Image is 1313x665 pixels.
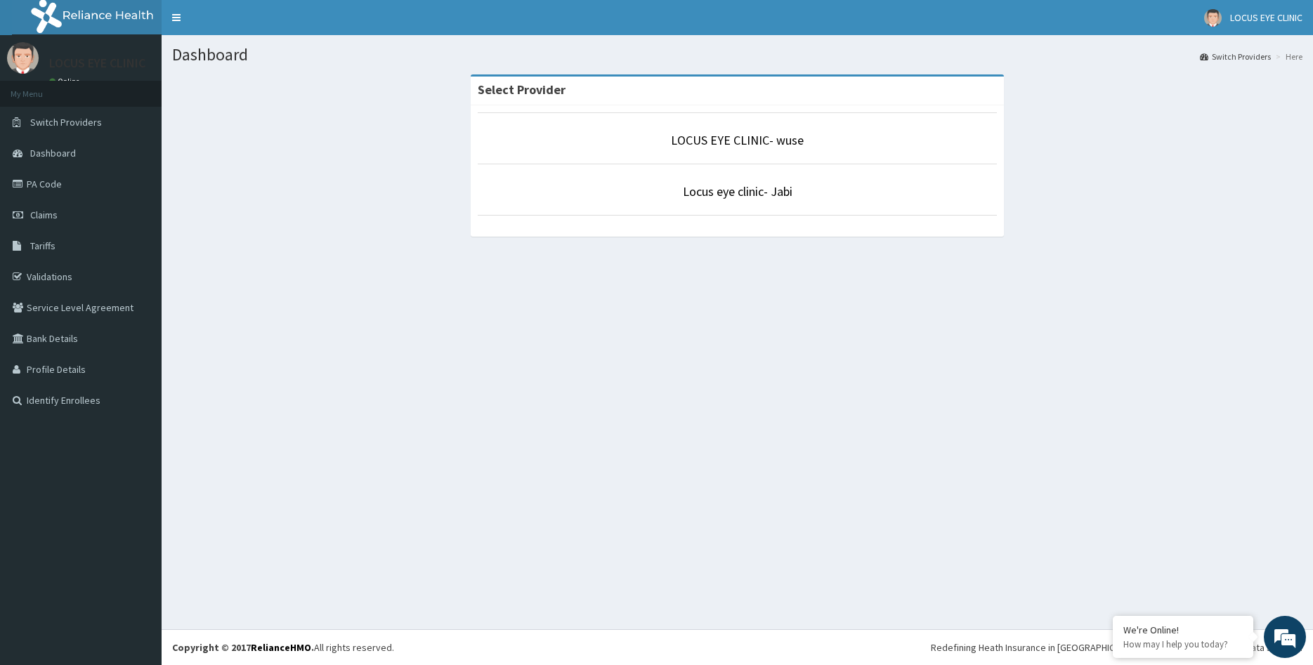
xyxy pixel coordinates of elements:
[671,132,804,148] a: LOCUS EYE CLINIC- wuse
[1272,51,1302,62] li: Here
[683,183,792,199] a: Locus eye clinic- Jabi
[30,239,55,252] span: Tariffs
[1230,11,1302,24] span: LOCUS EYE CLINIC
[7,42,39,74] img: User Image
[30,209,58,221] span: Claims
[1204,9,1222,27] img: User Image
[49,77,83,86] a: Online
[1123,638,1243,650] p: How may I help you today?
[49,57,145,70] p: LOCUS EYE CLINIC
[251,641,311,654] a: RelianceHMO
[172,46,1302,64] h1: Dashboard
[1123,624,1243,636] div: We're Online!
[931,640,1302,654] div: Redefining Heath Insurance in [GEOGRAPHIC_DATA] using Telemedicine and Data Science!
[30,147,76,159] span: Dashboard
[162,629,1313,665] footer: All rights reserved.
[478,81,566,98] strong: Select Provider
[30,116,102,129] span: Switch Providers
[172,641,314,654] strong: Copyright © 2017 .
[1200,51,1271,62] a: Switch Providers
